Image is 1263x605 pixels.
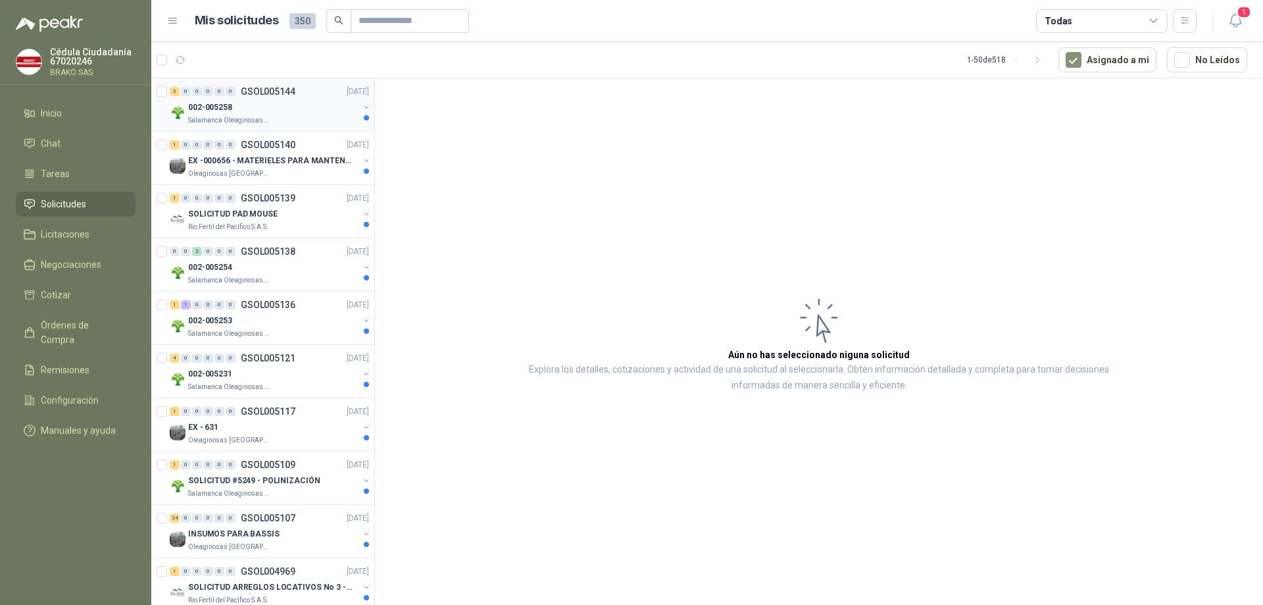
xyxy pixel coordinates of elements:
[241,354,295,363] p: GSOL005121
[41,167,70,181] span: Tareas
[241,87,295,96] p: GSOL005144
[1224,9,1247,33] button: 1
[41,423,116,438] span: Manuales y ayuda
[170,478,186,494] img: Company Logo
[241,140,295,149] p: GSOL005140
[170,407,180,416] div: 1
[226,460,235,469] div: 0
[181,567,191,576] div: 0
[188,435,271,446] p: Oleaginosas [GEOGRAPHIC_DATA][PERSON_NAME]
[188,421,218,434] p: EX - 631
[192,247,202,256] div: 2
[188,329,271,339] p: Salamanca Oleaginosas SAS
[181,140,191,149] div: 0
[41,393,99,408] span: Configuración
[170,354,180,363] div: 4
[203,460,213,469] div: 0
[214,513,224,523] div: 0
[181,354,191,363] div: 0
[181,513,191,523] div: 0
[188,488,271,499] p: Salamanca Oleaginosas SAS
[347,459,369,471] p: [DATE]
[214,194,224,203] div: 0
[226,567,235,576] div: 0
[226,247,235,256] div: 0
[188,155,352,167] p: EX -000656 - MATERIELES PARA MANTENIMIENTO MECANIC
[1045,14,1072,28] div: Todas
[170,105,186,120] img: Company Logo
[226,354,235,363] div: 0
[170,297,372,339] a: 1 1 0 0 0 0 GSOL005136[DATE] Company Logo002-005253Salamanca Oleaginosas SAS
[214,140,224,149] div: 0
[195,11,279,30] h1: Mis solicitudes
[347,352,369,365] p: [DATE]
[192,194,202,203] div: 0
[214,354,224,363] div: 0
[41,318,123,347] span: Órdenes de Compra
[188,368,232,381] p: 002-005231
[16,418,136,443] a: Manuales y ayuda
[50,47,136,66] p: Cédula Ciudadanía 67020246
[188,208,278,221] p: SOLICITUD PAD MOUSE
[192,300,202,309] div: 0
[41,197,86,211] span: Solicitudes
[170,510,372,552] a: 24 0 0 0 0 0 GSOL005107[DATE] Company LogoINSUMOS PARA BASSISOleaginosas [GEOGRAPHIC_DATA][PERSON...
[214,407,224,416] div: 0
[188,475,320,487] p: SOLICITUD #5249 - POLINIZACIÓN
[16,282,136,307] a: Cotizar
[16,161,136,186] a: Tareas
[188,222,268,232] p: Rio Fertil del Pacífico S.A.S.
[170,87,180,96] div: 3
[214,300,224,309] div: 0
[967,49,1048,70] div: 1 - 50 de 518
[241,460,295,469] p: GSOL005109
[170,84,372,126] a: 3 0 0 0 0 0 GSOL005144[DATE] Company Logo002-005258Salamanca Oleaginosas SAS
[203,300,213,309] div: 0
[170,190,372,232] a: 1 0 0 0 0 0 GSOL005139[DATE] Company LogoSOLICITUD PAD MOUSERio Fertil del Pacífico S.A.S.
[192,354,202,363] div: 0
[170,300,180,309] div: 1
[16,131,136,156] a: Chat
[170,531,186,547] img: Company Logo
[347,86,369,98] p: [DATE]
[203,140,213,149] div: 0
[203,354,213,363] div: 0
[170,158,186,174] img: Company Logo
[507,362,1131,394] p: Explora los detalles, cotizaciones y actividad de una solicitud al seleccionarla. Obtén informaci...
[41,227,89,242] span: Licitaciones
[203,87,213,96] div: 0
[241,300,295,309] p: GSOL005136
[16,101,136,126] a: Inicio
[170,265,186,280] img: Company Logo
[41,363,89,377] span: Remisiones
[170,457,372,499] a: 1 0 0 0 0 0 GSOL005109[DATE] Company LogoSOLICITUD #5249 - POLINIZACIÓNSalamanca Oleaginosas SAS
[203,513,213,523] div: 0
[188,115,271,126] p: Salamanca Oleaginosas SAS
[16,49,41,74] img: Company Logo
[170,137,372,179] a: 1 0 0 0 0 0 GSOL005140[DATE] Company LogoEX -000656 - MATERIELES PARA MANTENIMIENTO MECANICOleagi...
[181,87,191,96] div: 0
[170,425,186,440] img: Company Logo
[214,247,224,256] div: 0
[188,169,271,179] p: Oleaginosas [GEOGRAPHIC_DATA][PERSON_NAME]
[41,288,71,302] span: Cotizar
[170,460,180,469] div: 1
[203,194,213,203] div: 0
[16,192,136,217] a: Solicitudes
[192,140,202,149] div: 0
[170,513,180,523] div: 24
[226,140,235,149] div: 0
[16,252,136,277] a: Negociaciones
[241,407,295,416] p: GSOL005117
[203,407,213,416] div: 0
[214,460,224,469] div: 0
[170,318,186,334] img: Company Logo
[16,16,83,32] img: Logo peakr
[728,348,910,362] h3: Aún no has seleccionado niguna solicitud
[170,211,186,227] img: Company Logo
[347,406,369,418] p: [DATE]
[170,244,372,286] a: 0 0 2 0 0 0 GSOL005138[DATE] Company Logo002-005254Salamanca Oleaginosas SAS
[192,460,202,469] div: 0
[241,194,295,203] p: GSOL005139
[214,87,224,96] div: 0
